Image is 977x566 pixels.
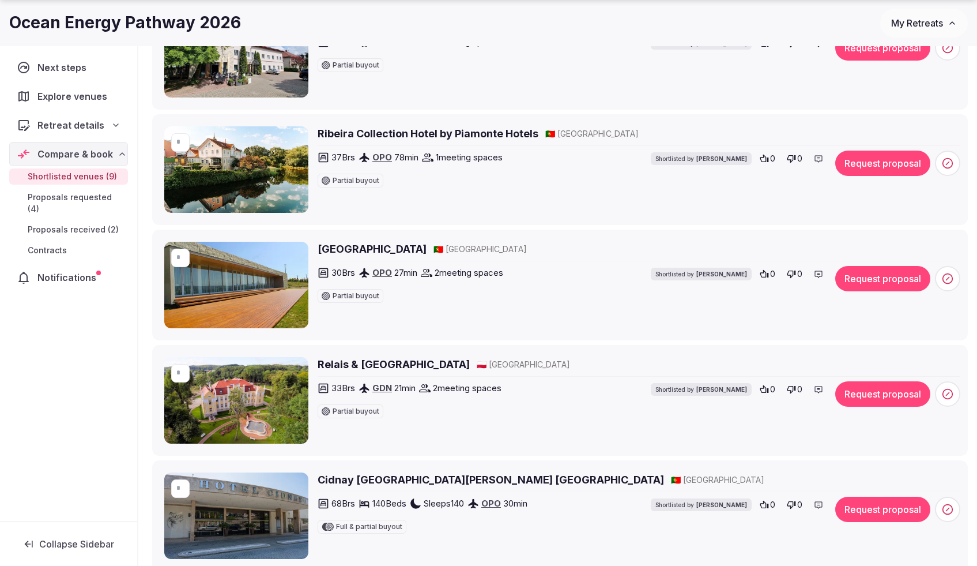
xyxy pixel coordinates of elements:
span: Full & partial buyout [336,523,402,530]
div: Shortlisted by [651,268,752,280]
div: Shortlisted by [651,383,752,396]
span: 27 min [394,267,417,279]
span: 30 min [503,497,527,509]
a: GDN [372,383,392,393]
span: [GEOGRAPHIC_DATA] [683,474,764,486]
span: 0 [797,384,802,395]
span: 2 meeting spaces [433,382,501,394]
span: Notifications [37,271,101,284]
span: 1 meeting spaces [436,151,503,163]
a: Explore venues [9,84,128,108]
span: Explore venues [37,89,112,103]
a: OPO [372,152,392,163]
span: [PERSON_NAME] [696,270,747,278]
span: Proposals requested (4) [28,192,123,215]
span: Contracts [28,245,67,256]
button: Collapse Sidebar [9,531,128,557]
a: Cidnay [GEOGRAPHIC_DATA][PERSON_NAME] [GEOGRAPHIC_DATA] [318,473,664,487]
span: 0 [770,384,775,395]
a: Contracts [9,242,128,258]
button: 0 [783,151,806,167]
div: Shortlisted by [651,498,752,511]
a: GDN [372,36,392,47]
a: Notifications [9,265,128,290]
span: [PERSON_NAME] [696,385,747,393]
span: 0 [770,153,775,164]
button: 🇵🇹 [433,243,443,255]
button: Request proposal [835,497,930,522]
button: 0 [783,497,806,513]
span: [GEOGRAPHIC_DATA] [489,359,570,370]
span: 🇵🇹 [545,129,555,138]
span: 🇵🇹 [671,475,681,485]
span: [GEOGRAPHIC_DATA] [446,243,527,255]
button: 0 [756,266,779,282]
img: Cidnay Santo Tirso Charming Hotel & Executive Center [164,473,308,559]
span: 140 Beds [372,497,406,509]
a: Proposals requested (4) [9,189,128,217]
button: Request proposal [835,266,930,291]
a: Ribeira Collection Hotel by Piamonte Hotels [318,126,538,141]
span: 33 Brs [331,382,355,394]
div: Shortlisted by [651,152,752,165]
button: 0 [783,381,806,398]
button: 0 [756,497,779,513]
span: 🇵🇹 [433,244,443,254]
a: OPO [481,498,501,509]
span: Partial buyout [333,408,379,415]
a: Shortlisted venues (9) [9,168,128,185]
span: My Retreats [891,17,943,29]
span: Sleeps 140 [424,497,464,509]
a: OPO [372,267,392,278]
button: My Retreats [880,9,968,38]
span: Shortlisted venues (9) [28,171,117,182]
a: Proposals received (2) [9,222,128,238]
span: [PERSON_NAME] [696,501,747,509]
span: 🇵🇱 [477,359,486,369]
button: 0 [783,266,806,282]
img: Ribeira Collection Hotel by Piamonte Hotels [164,126,308,213]
button: 🇵🇹 [545,128,555,140]
a: Relais & [GEOGRAPHIC_DATA] [318,357,470,372]
span: Next steps [37,61,91,74]
span: Proposals received (2) [28,224,119,235]
button: Request proposal [835,381,930,407]
a: Next steps [9,55,128,80]
span: 0 [797,499,802,511]
span: 21 min [394,382,416,394]
span: 0 [770,499,775,511]
h1: Ocean Energy Pathway 2026 [9,12,241,34]
span: Partial buyout [333,177,379,184]
span: Partial buyout [333,62,379,69]
img: Relais & Chateaux Hotel Quadrille [164,357,308,444]
a: [GEOGRAPHIC_DATA] [318,242,427,256]
span: 0 [797,268,802,280]
span: 30 Brs [331,267,355,279]
span: [PERSON_NAME] [696,155,747,163]
button: Request proposal [835,151,930,176]
img: Lousada Country Hotel [164,242,308,328]
button: 🇵🇱 [477,359,486,370]
img: Pod Lipami Restauracja i Noclegi [164,11,308,98]
span: Partial buyout [333,293,379,299]
span: 78 min [394,151,418,163]
span: 2 meeting spaces [435,267,503,279]
span: 37 Brs [331,151,355,163]
button: 0 [756,381,779,398]
button: 🇵🇹 [671,474,681,486]
span: 0 [770,268,775,280]
span: [GEOGRAPHIC_DATA] [557,128,639,140]
span: 0 [797,153,802,164]
span: 68 Brs [331,497,355,509]
span: Retreat details [37,118,104,132]
button: Request proposal [835,35,930,61]
span: Compare & book [37,147,113,161]
button: 0 [756,151,779,167]
span: Collapse Sidebar [39,538,114,550]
